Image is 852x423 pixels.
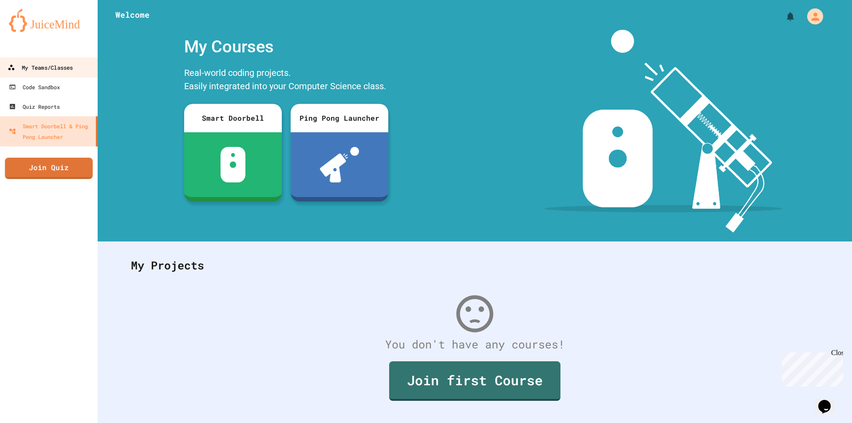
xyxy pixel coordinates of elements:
[180,64,393,97] div: Real-world coding projects. Easily integrated into your Computer Science class.
[320,147,359,182] img: ppl-with-ball.png
[9,121,92,142] div: Smart Doorbell & Ping Pong Launcher
[180,30,393,64] div: My Courses
[778,349,843,387] iframe: chat widget
[4,4,61,56] div: Chat with us now!Close
[5,158,93,179] a: Join Quiz
[8,62,73,73] div: My Teams/Classes
[122,248,828,283] div: My Projects
[798,6,825,27] div: My Account
[389,361,560,401] a: Join first Course
[815,387,843,414] iframe: chat widget
[184,104,282,132] div: Smart Doorbell
[769,9,798,24] div: My Notifications
[9,82,60,92] div: Code Sandbox
[291,104,388,132] div: Ping Pong Launcher
[9,101,60,112] div: Quiz Reports
[9,9,89,32] img: logo-orange.svg
[544,30,782,233] img: banner-image-my-projects.png
[122,336,828,353] div: You don't have any courses!
[221,147,246,182] img: sdb-white.svg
